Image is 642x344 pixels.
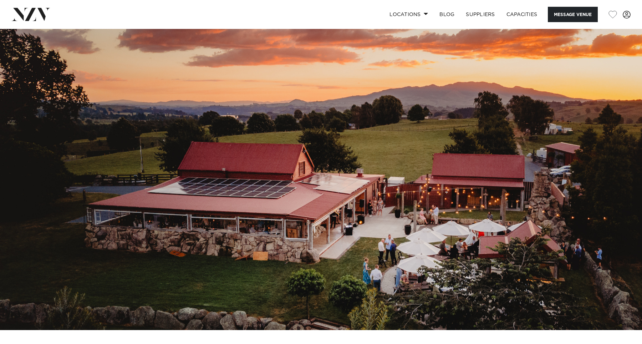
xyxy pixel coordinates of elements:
a: Locations [384,7,434,22]
img: nzv-logo.png [11,8,50,21]
a: SUPPLIERS [460,7,500,22]
a: BLOG [434,7,460,22]
button: Message Venue [548,7,598,22]
a: Capacities [501,7,543,22]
